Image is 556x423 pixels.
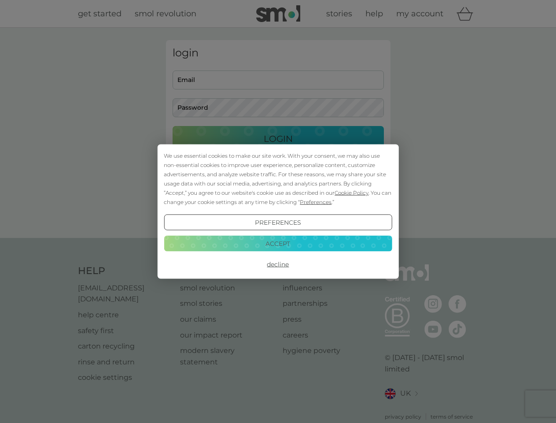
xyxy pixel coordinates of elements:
[300,199,331,205] span: Preferences
[164,256,392,272] button: Decline
[164,151,392,207] div: We use essential cookies to make our site work. With your consent, we may also use non-essential ...
[164,215,392,230] button: Preferences
[335,189,368,196] span: Cookie Policy
[157,145,398,279] div: Cookie Consent Prompt
[164,235,392,251] button: Accept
